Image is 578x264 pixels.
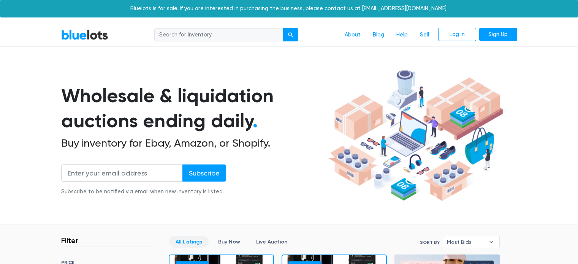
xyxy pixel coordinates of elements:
input: Subscribe [182,164,226,182]
input: Enter your email address [61,164,183,182]
img: hero-ee84e7d0318cb26816c560f6b4441b76977f77a177738b4e94f68c95b2b83dbb.png [326,66,506,205]
a: Blog [367,28,390,42]
h3: Filter [61,236,78,245]
span: . [253,109,258,132]
a: About [339,28,367,42]
a: All Listings [169,236,209,248]
b: ▾ [483,236,499,248]
input: Search for inventory [154,28,283,42]
h1: Wholesale & liquidation auctions ending daily [61,83,326,134]
a: Sign Up [479,28,517,41]
a: Sell [414,28,435,42]
a: BlueLots [61,29,108,40]
h2: Buy inventory for Ebay, Amazon, or Shopify. [61,137,326,150]
label: Sort By [420,239,440,246]
div: Subscribe to be notified via email when new inventory is listed. [61,188,226,196]
a: Help [390,28,414,42]
a: Live Auction [250,236,294,248]
span: Most Bids [447,236,485,248]
a: Log In [438,28,476,41]
a: Buy Now [212,236,247,248]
